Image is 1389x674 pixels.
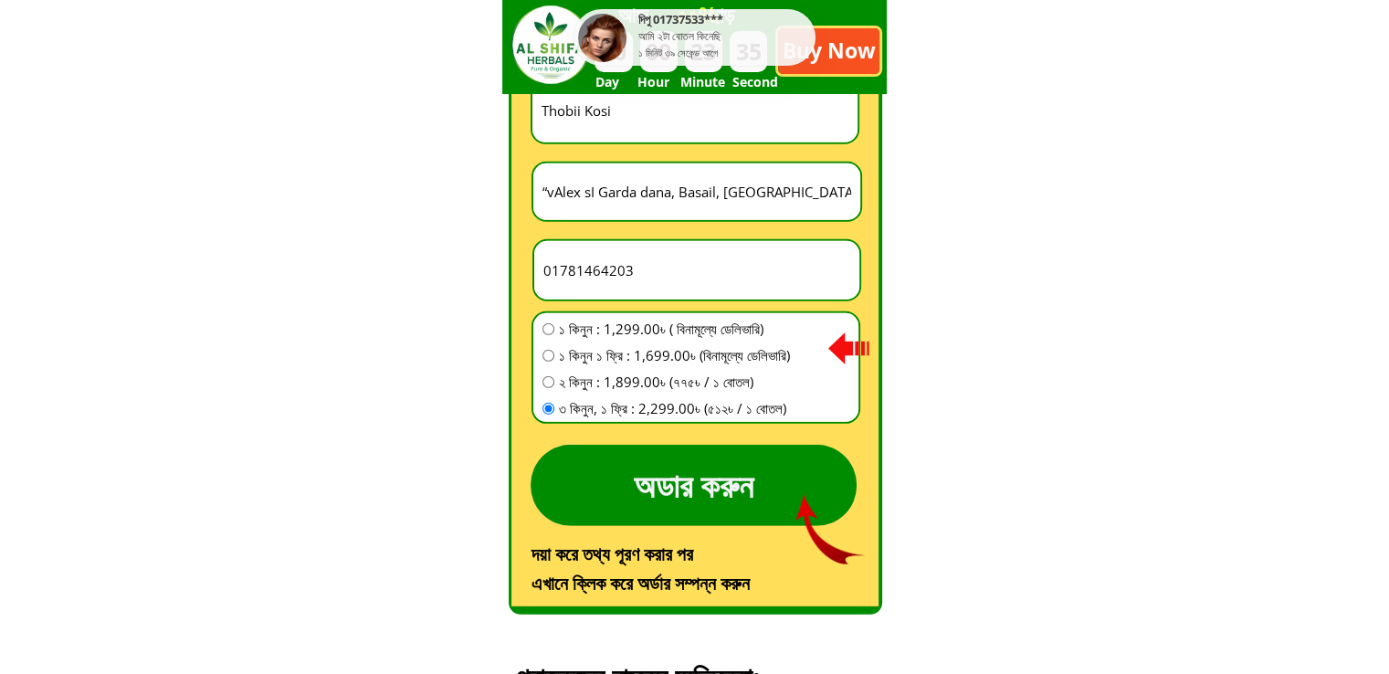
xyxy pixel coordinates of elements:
[559,344,790,366] span: ১ কিনুন ১ ফ্রি : 1,699.00৳ (বিনামূল্যে ডেলিভারি)
[595,72,847,92] h3: Day Hour Minute Second
[638,45,718,61] div: ১ মিনিট ৩৯ সেকেন্ড আগে
[559,318,790,340] span: ১ কিনুন : 1,299.00৳ ( বিনামূল্যে ডেলিভারি)
[778,28,879,74] p: Buy Now
[559,371,790,393] span: ২ কিনুন : 1,899.00৳ (৭৭৫৳ / ১ বোতল)
[531,445,857,526] p: অডার করুন
[531,540,858,598] h3: দয়া করে তথ্য পূরণ করার পর এখানে ক্লিক করে অর্ডার সম্পন্ন করুন
[537,78,853,142] input: আপনার নাম লিখুন *
[559,397,790,419] span: ৩ কিনুন, ১ ফ্রি : 2,299.00৳ (৫১২৳ / ১ বোতল)
[638,14,811,29] div: দিপু 01737533***
[538,163,856,220] input: সম্পূর্ণ ঠিকানা বিবরণ *
[638,29,811,45] div: আমি ২টা বোতল কিনেছি
[539,241,855,300] input: আপনার মোবাইল নাম্বার *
